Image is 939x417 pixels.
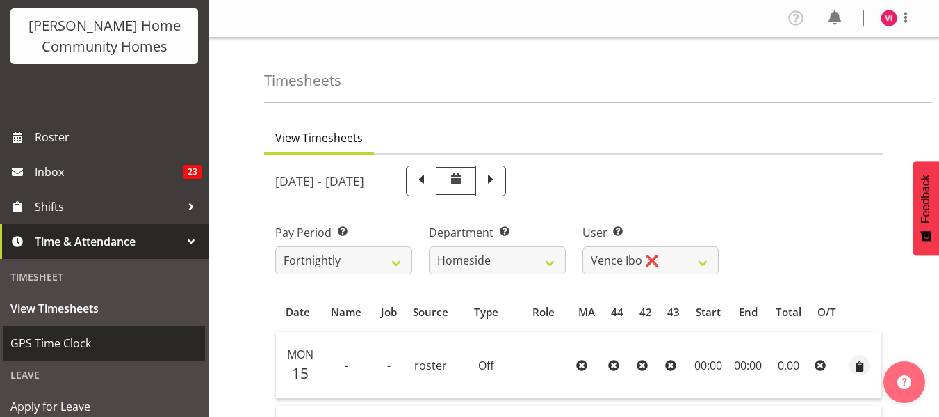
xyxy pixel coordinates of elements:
[920,175,932,223] span: Feedback
[35,162,183,182] span: Inbox
[881,10,897,26] img: vence-ibo8543.jpg
[3,326,205,361] a: GPS Time Clock
[183,165,202,179] span: 23
[35,196,181,217] span: Shifts
[275,129,363,146] span: View Timesheets
[913,161,939,255] button: Feedback - Show survey
[3,361,205,389] div: Leave
[10,298,198,319] span: View Timesheets
[10,333,198,354] span: GPS Time Clock
[3,262,205,291] div: Timesheet
[264,72,341,88] h4: Timesheets
[35,231,181,252] span: Time & Attendance
[10,396,198,417] span: Apply for Leave
[3,291,205,326] a: View Timesheets
[24,15,184,57] div: [PERSON_NAME] Home Community Homes
[35,127,202,148] span: Roster
[897,375,911,389] img: help-xxl-2.png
